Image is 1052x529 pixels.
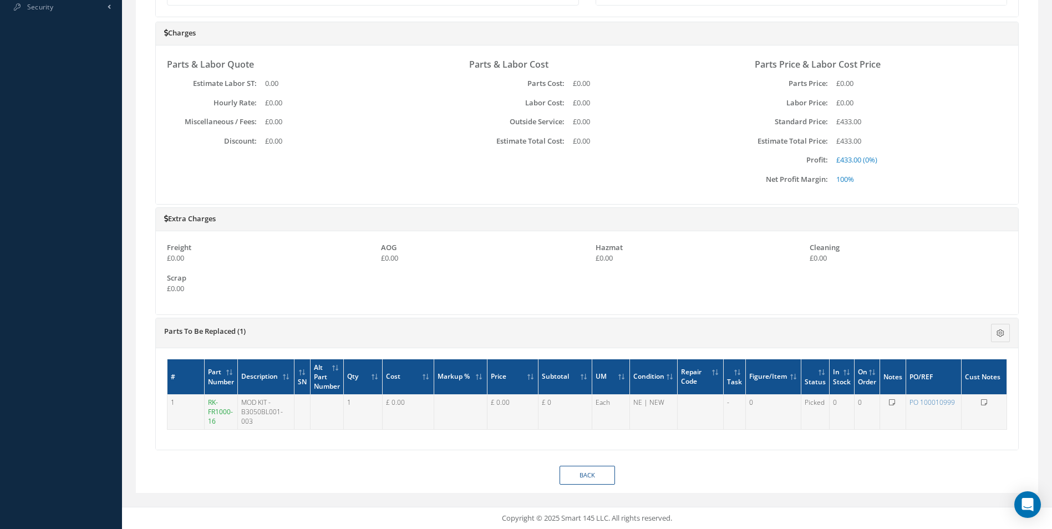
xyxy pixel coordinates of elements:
[167,79,257,88] label: Estimate Labor ST:
[855,395,880,429] td: 0
[745,359,801,395] th: Figure/Item
[167,118,257,126] label: Miscellaneous / Fees:
[294,359,310,395] th: SN
[383,359,434,395] th: Cost
[257,136,414,147] div: £0.00
[453,137,565,145] label: Estimate Total Cost:
[487,395,538,429] td: £ 0.00
[909,398,955,407] a: PO 100010999
[738,99,828,107] label: Labor Price:
[257,116,414,128] div: £0.00
[755,59,990,70] h3: Parts Price & Labor Cost Price
[164,327,866,336] h5: Parts To Be Replaced (1)
[723,359,745,395] th: Task
[596,253,793,264] div: £0.00
[629,395,677,429] td: NE | NEW
[167,137,257,145] label: Discount:
[565,116,721,128] div: £0.00
[836,155,877,165] span: £433.00 (0%)
[801,395,830,429] td: Picked
[745,395,801,429] td: 0
[592,359,629,395] th: UM
[257,98,414,109] div: £0.00
[434,359,487,395] th: Markup %
[310,359,343,395] th: Alt Part Number
[167,99,257,107] label: Hourly Rate:
[469,59,705,70] h3: Parts & Labor Cost
[828,136,985,147] div: £433.00
[237,359,294,395] th: Description
[560,466,615,485] a: Back
[565,78,721,89] div: £0.00
[167,283,364,294] div: £0.00
[810,253,1007,264] div: £0.00
[738,137,828,145] label: Estimate Total Price:
[208,398,233,426] a: RK-FR1000-16
[855,359,880,395] th: On Order
[565,136,721,147] div: £0.00
[906,359,962,395] th: PO/REF
[381,243,397,252] label: AOG
[538,359,592,395] th: Subtotal
[343,359,382,395] th: Qty
[830,359,855,395] th: In Stock
[801,359,830,395] th: Status
[133,513,1041,524] div: Copyright © 2025 Smart 145 LLC. All rights reserved.
[257,78,414,89] div: 0.00
[596,243,623,252] label: Hazmat
[723,395,745,429] td: -
[167,59,436,70] h3: Parts & Labor Quote
[383,395,434,429] td: £ 0.00
[738,118,828,126] label: Standard Price:
[204,359,237,395] th: Part Number
[453,118,565,126] label: Outside Service:
[538,395,592,429] td: £ 0
[167,243,191,252] label: Freight
[830,395,855,429] td: 0
[237,395,294,429] td: MOD KIT - B3050BL001-003
[828,98,985,109] div: £0.00
[167,359,205,395] th: #
[738,79,828,88] label: Parts Price:
[880,359,906,395] th: Notes
[962,359,1007,395] th: Cust Notes
[381,253,578,264] div: £0.00
[343,395,382,429] td: 1
[453,99,565,107] label: Labor Cost:
[828,78,985,89] div: £0.00
[565,98,721,109] div: £0.00
[678,359,723,395] th: Repair Code
[167,395,205,429] td: 1
[738,156,828,164] label: Profit:
[810,243,840,252] label: Cleaning
[487,359,538,395] th: Price
[1014,491,1041,518] div: Open Intercom Messenger
[27,2,53,12] span: Security
[453,79,565,88] label: Parts Cost:
[836,174,854,184] span: 100%
[164,213,216,223] a: Extra Charges
[738,175,828,184] label: Net Profit Margin:
[164,28,196,38] a: Charges
[167,274,186,282] label: Scrap
[828,116,985,128] div: £433.00
[167,253,364,264] div: £0.00
[592,395,629,429] td: Each
[629,359,677,395] th: Condition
